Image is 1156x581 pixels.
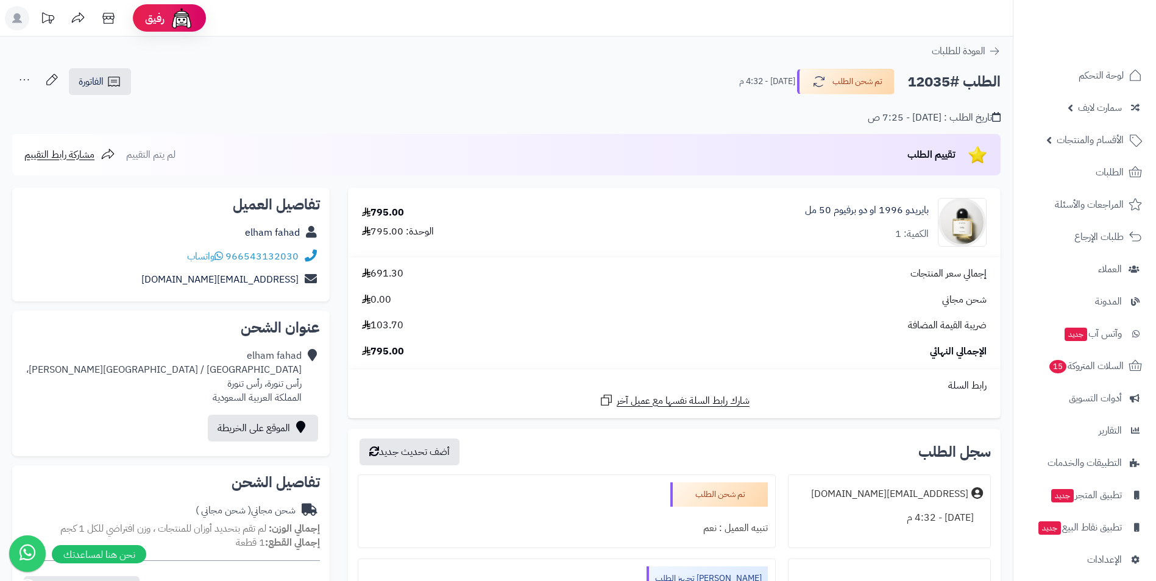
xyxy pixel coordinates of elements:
[362,267,403,281] span: 691.30
[1021,319,1149,348] a: وآتس آبجديد
[932,44,1001,58] a: العودة للطلبات
[797,69,895,94] button: تم شحن الطلب
[1098,261,1122,278] span: العملاء
[1048,454,1122,471] span: التطبيقات والخدمات
[208,415,318,442] a: الموقع على الخريطة
[1074,228,1124,245] span: طلبات الإرجاع
[868,111,1001,125] div: تاريخ الطلب : [DATE] - 7:25 ص
[910,267,987,281] span: إجمالي سعر المنتجات
[196,503,251,518] span: ( شحن مجاني )
[1021,545,1149,574] a: الإعدادات
[1055,196,1124,213] span: المراجعات والأسئلة
[69,68,131,95] a: الفاتورة
[1021,384,1149,413] a: أدوات التسويق
[362,225,434,239] div: الوحدة: 795.00
[353,379,996,393] div: رابط السلة
[141,272,299,287] a: [EMAIL_ADDRESS][DOMAIN_NAME]
[196,504,296,518] div: شحن مجاني
[1049,360,1066,373] span: 15
[1021,448,1149,477] a: التطبيقات والخدمات
[26,349,302,404] div: elham fahad [GEOGRAPHIC_DATA] / [GEOGRAPHIC_DATA][PERSON_NAME]، رأس تنورة، رأس تنورة المملكة العر...
[1048,357,1124,375] span: السلات المتروكة
[362,293,391,307] span: 0.00
[811,487,968,501] div: [EMAIL_ADDRESS][DOMAIN_NAME]
[907,147,956,162] span: تقييم الطلب
[1087,551,1122,568] span: الإعدادات
[908,319,987,333] span: ضريبة القيمة المضافة
[930,345,987,359] span: الإجمالي النهائي
[938,198,986,247] img: 1686063440-Byredo1996_U_Edp100Ml-90x90.jpg
[236,535,320,550] small: 1 قطعة
[269,521,320,536] strong: إجمالي الوزن:
[1079,67,1124,84] span: لوحة التحكم
[932,44,985,58] span: العودة للطلبات
[60,521,266,536] span: لم تقم بتحديد أوزان للمنتجات ، وزن افتراضي للكل 1 كجم
[362,345,404,359] span: 795.00
[670,482,768,507] div: تم شحن الطلب
[1021,190,1149,219] a: المراجعات والأسئلة
[362,319,403,333] span: 103.70
[126,147,176,162] span: لم يتم التقييم
[22,320,320,335] h2: عنوان الشحن
[1099,422,1122,439] span: التقارير
[22,475,320,490] h2: تفاصيل الشحن
[245,225,300,240] a: elham fahad
[895,227,929,241] div: الكمية: 1
[1021,287,1149,316] a: المدونة
[1037,519,1122,536] span: تطبيق نقاط البيع
[169,6,194,30] img: ai-face.png
[1021,351,1149,381] a: السلات المتروكة15
[24,147,94,162] span: مشاركة رابط التقييم
[225,249,299,264] a: 966543132030
[1063,325,1122,342] span: وآتس آب
[265,535,320,550] strong: إجمالي القطع:
[805,203,929,217] a: بايريدو 1996 او دو برفيوم 50 مل
[617,394,750,408] span: شارك رابط السلة نفسها مع عميل آخر
[362,206,404,220] div: 795.00
[1051,489,1074,502] span: جديد
[366,516,768,540] div: تنبيه العميل : نعم
[1021,481,1149,510] a: تطبيق المتجرجديد
[1050,487,1122,504] span: تطبيق المتجر
[942,293,987,307] span: شحن مجاني
[1021,61,1149,90] a: لوحة التحكم
[1078,99,1122,116] span: سمارت لايف
[1096,164,1124,181] span: الطلبات
[796,506,983,530] div: [DATE] - 4:32 م
[187,249,223,264] a: واتساب
[1021,222,1149,252] a: طلبات الإرجاع
[1021,158,1149,187] a: الطلبات
[145,11,165,26] span: رفيق
[32,6,63,33] a: تحديثات المنصة
[1069,390,1122,407] span: أدوات التسويق
[1057,132,1124,149] span: الأقسام والمنتجات
[918,445,991,459] h3: سجل الطلب
[24,147,115,162] a: مشاركة رابط التقييم
[1038,521,1061,535] span: جديد
[1021,513,1149,542] a: تطبيق نقاط البيعجديد
[360,438,459,465] button: أضف تحديث جديد
[79,74,104,89] span: الفاتورة
[1021,255,1149,284] a: العملاء
[1021,416,1149,445] a: التقارير
[1095,293,1122,310] span: المدونة
[599,393,750,408] a: شارك رابط السلة نفسها مع عميل آخر
[1065,328,1087,341] span: جديد
[907,69,1001,94] h2: الطلب #12035
[739,76,795,88] small: [DATE] - 4:32 م
[22,197,320,212] h2: تفاصيل العميل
